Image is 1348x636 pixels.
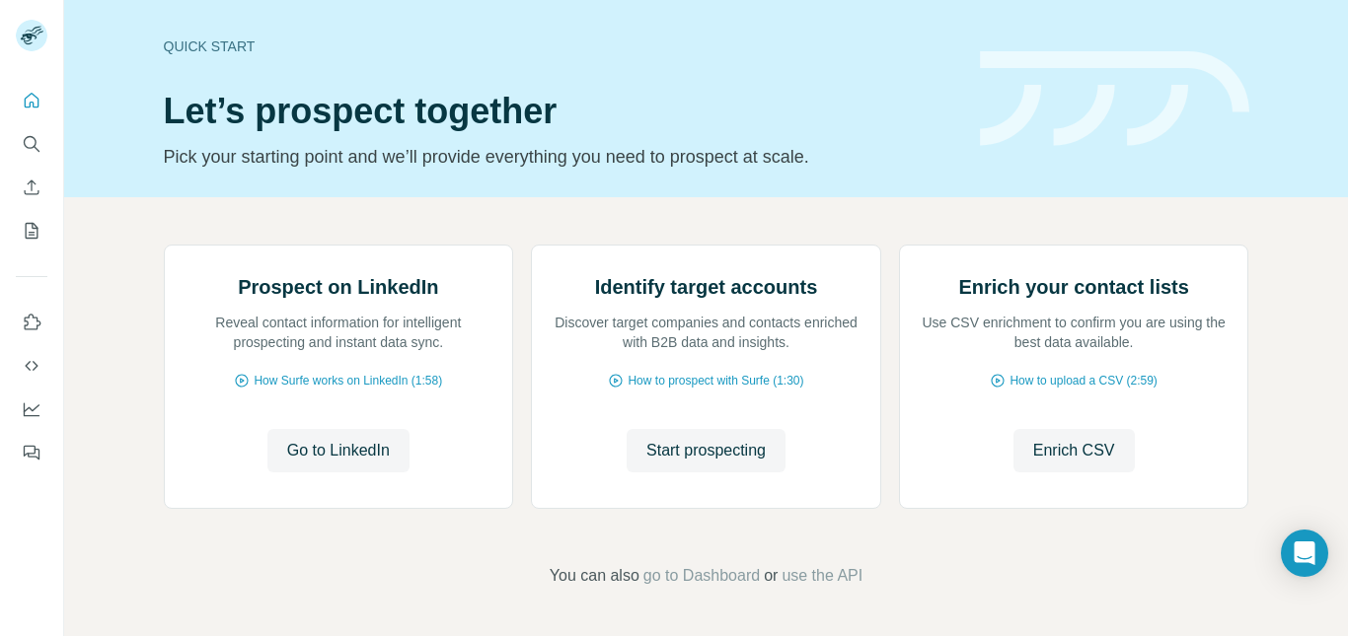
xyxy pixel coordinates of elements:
[164,92,956,131] h1: Let’s prospect together
[185,313,493,352] p: Reveal contact information for intelligent prospecting and instant data sync.
[16,213,47,248] button: My lists
[16,435,47,470] button: Feedback
[627,429,786,472] button: Start prospecting
[254,372,442,389] span: How Surfe works on LinkedIn (1:58)
[628,372,803,389] span: How to prospect with Surfe (1:30)
[646,439,766,462] span: Start prospecting
[16,83,47,118] button: Quick start
[1033,439,1115,462] span: Enrich CSV
[643,564,760,588] button: go to Dashboard
[16,20,47,51] img: Avatar
[164,36,956,56] div: Quick start
[552,313,861,352] p: Discover target companies and contacts enriched with B2B data and insights.
[16,391,47,427] button: Dashboard
[267,429,410,472] button: Go to LinkedIn
[16,126,47,162] button: Search
[980,51,1249,147] img: banner
[1281,530,1328,577] div: Open Intercom Messenger
[287,439,390,462] span: Go to LinkedIn
[764,564,778,588] span: or
[164,143,956,171] p: Pick your starting point and we’ll provide everything you need to prospect at scale.
[550,564,639,588] span: You can also
[16,348,47,384] button: Use Surfe API
[16,305,47,340] button: Use Surfe on LinkedIn
[1010,372,1157,389] span: How to upload a CSV (2:59)
[16,170,47,205] button: Enrich CSV
[1013,429,1135,472] button: Enrich CSV
[595,273,818,301] h2: Identify target accounts
[238,273,438,301] h2: Prospect on LinkedIn
[958,273,1188,301] h2: Enrich your contact lists
[920,313,1229,352] p: Use CSV enrichment to confirm you are using the best data available.
[782,564,862,588] button: use the API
